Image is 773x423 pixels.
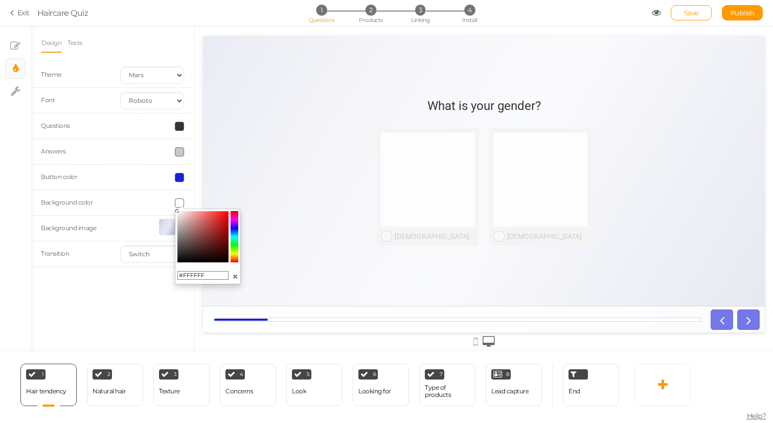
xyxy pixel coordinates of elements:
[159,388,180,395] div: Texture
[41,96,55,104] span: Font
[42,372,44,377] span: 1
[220,364,276,406] div: 4 Concerns
[224,63,338,77] div: What is your gender?
[353,364,409,406] div: 6 Looking for
[671,5,712,20] div: Save
[358,388,391,395] div: Looking for
[397,5,444,15] li: 3 Linking
[292,388,306,395] div: Look
[366,5,376,15] span: 2
[192,196,272,205] div: [DEMOGRAPHIC_DATA]
[41,173,77,181] label: Button color
[563,364,619,406] div: End
[41,122,70,129] label: Questions
[41,250,69,257] span: Transition
[359,16,383,24] span: Products
[569,387,580,395] span: End
[41,33,62,53] a: Design
[107,372,110,377] span: 2
[93,388,126,395] div: Natural hair
[491,388,529,395] div: Lead capture
[10,8,30,18] a: Exit
[347,5,395,15] li: 2 Products
[286,364,343,406] div: 5 Look
[153,364,210,406] div: 3 Texture
[41,198,93,206] label: Background color
[506,372,509,377] span: 8
[419,364,475,406] div: 7 Type of products
[304,196,384,205] div: [DEMOGRAPHIC_DATA]
[425,384,470,398] div: Type of products
[309,16,335,24] span: Questions
[684,9,699,17] span: Save
[87,364,143,406] div: 2 Natural hair
[415,5,426,15] span: 3
[225,388,253,395] div: Concerns
[41,224,96,232] label: Background image
[41,71,61,78] span: Theme
[26,388,66,395] div: Hair tendency
[731,9,755,17] span: Publish
[373,372,376,377] span: 6
[316,5,327,15] span: 1
[486,364,542,406] div: 8 Lead capture
[232,271,238,282] button: ×
[411,16,429,24] span: Linking
[298,5,345,15] li: 1 Questions
[464,5,475,15] span: 4
[307,372,310,377] span: 5
[446,5,493,15] li: 4 Install
[747,411,766,420] span: Help?
[440,372,443,377] span: 7
[174,372,177,377] span: 3
[41,147,66,155] label: Answers
[462,16,477,24] span: Install
[67,33,83,53] a: Texts
[240,372,243,377] span: 4
[37,7,88,19] div: Haircare Quiz
[20,364,77,406] div: 1 Hair tendency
